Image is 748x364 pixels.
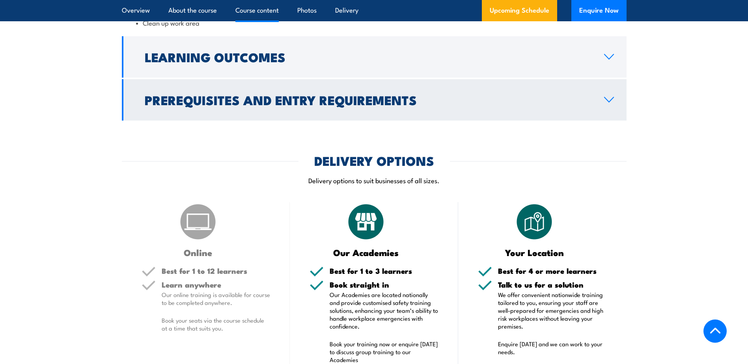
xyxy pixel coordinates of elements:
a: Learning Outcomes [122,36,627,78]
p: Enquire [DATE] and we can work to your needs. [498,340,607,356]
p: We offer convenient nationwide training tailored to you, ensuring your staff are well-prepared fo... [498,291,607,330]
h5: Best for 1 to 3 learners [330,267,438,275]
p: Delivery options to suit businesses of all sizes. [122,176,627,185]
h3: Our Academies [310,248,423,257]
a: Prerequisites and Entry Requirements [122,79,627,121]
p: Book your seats via the course schedule at a time that suits you. [162,316,270,332]
h5: Learn anywhere [162,281,270,288]
h3: Online [142,248,255,257]
p: Book your training now or enquire [DATE] to discuss group training to our Academies [330,340,438,364]
h2: DELIVERY OPTIONS [314,155,434,166]
h2: Prerequisites and Entry Requirements [145,94,591,105]
p: Our Academies are located nationally and provide customised safety training solutions, enhancing ... [330,291,438,330]
h2: Learning Outcomes [145,51,591,62]
h3: Your Location [478,248,591,257]
h5: Best for 1 to 12 learners [162,267,270,275]
li: Clean up work area [136,18,612,27]
h5: Best for 4 or more learners [498,267,607,275]
p: Our online training is available for course to be completed anywhere. [162,291,270,306]
h5: Talk to us for a solution [498,281,607,288]
h5: Book straight in [330,281,438,288]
